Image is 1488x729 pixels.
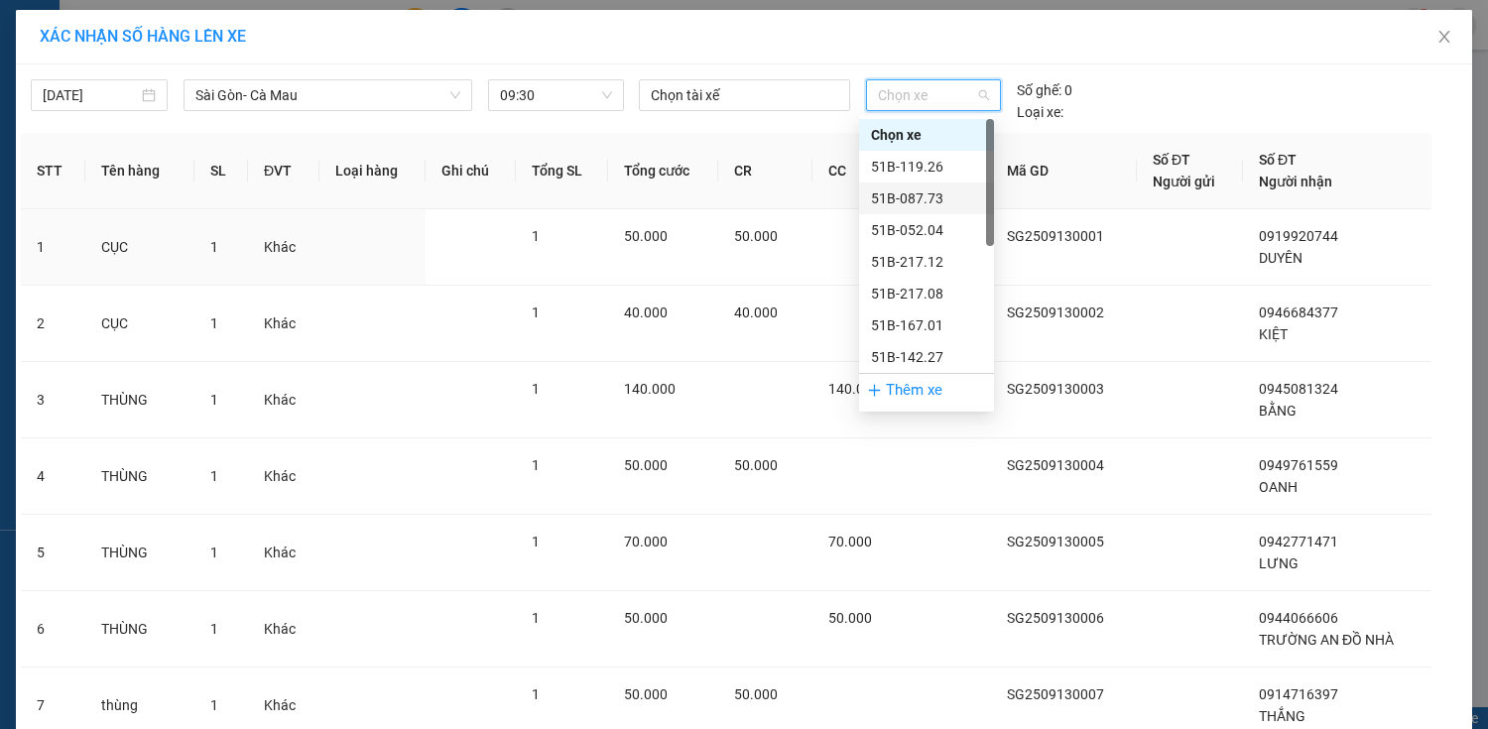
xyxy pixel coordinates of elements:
span: 1 [210,545,218,560]
div: 51B-142.27 [871,346,982,368]
th: STT [21,133,85,209]
td: THÙNG [85,438,193,515]
span: 1 [532,610,540,626]
span: 140.000 [828,381,880,397]
div: 51B-167.01 [859,309,994,341]
span: 0942771471 [1259,534,1338,549]
span: plus [867,383,882,398]
th: Tổng SL [516,133,609,209]
div: 0 [1017,79,1072,101]
span: 40.000 [734,304,778,320]
li: VP Năm Căn [137,84,264,106]
span: KIỆT [1259,326,1288,342]
span: THẮNG [1259,708,1305,724]
span: 40.000 [624,304,668,320]
li: [PERSON_NAME] [10,10,288,48]
div: 51B-142.27 [859,341,994,373]
td: Khác [248,362,319,438]
th: Mã GD [991,133,1137,209]
td: 5 [21,515,85,591]
span: 50.000 [734,686,778,702]
td: Khác [248,286,319,362]
td: Khác [248,438,319,515]
span: Số ghế: [1017,79,1061,101]
span: 0919920744 [1259,228,1338,244]
th: Loại hàng [319,133,426,209]
span: 1 [210,239,218,255]
div: 51B-217.08 [871,283,982,304]
span: 09:30 [500,80,613,110]
td: 2 [21,286,85,362]
span: SG2509130004 [1007,457,1104,473]
span: SG2509130006 [1007,610,1104,626]
span: 50.000 [624,610,668,626]
span: 50.000 [624,457,668,473]
span: 0946684377 [1259,304,1338,320]
span: 1 [532,381,540,397]
span: DUYÊN [1259,250,1302,266]
td: THÙNG [85,591,193,668]
span: 0944066606 [1259,610,1338,626]
td: 1 [21,209,85,286]
span: Số ĐT [1259,152,1297,168]
span: 1 [532,457,540,473]
span: Chọn xe [878,80,989,110]
span: 1 [532,228,540,244]
span: 0914716397 [1259,686,1338,702]
span: Người nhận [1259,174,1332,189]
span: 140.000 [624,381,676,397]
span: Số ĐT [1153,152,1190,168]
span: 50.000 [828,610,872,626]
th: CC [812,133,907,209]
div: 51B-119.26 [859,151,994,182]
th: Tổng cước [608,133,718,209]
li: VP [GEOGRAPHIC_DATA] [10,84,137,150]
span: SG2509130007 [1007,686,1104,702]
span: SG2509130002 [1007,304,1104,320]
span: XÁC NHẬN SỐ HÀNG LÊN XE [40,27,246,46]
span: Người gửi [1153,174,1215,189]
th: Ghi chú [426,133,515,209]
input: 13/09/2025 [43,84,138,106]
td: Khác [248,591,319,668]
td: CỤC [85,209,193,286]
span: 1 [210,392,218,408]
div: 51B-119.26 [871,156,982,178]
span: 1 [210,468,218,484]
span: SG2509130005 [1007,534,1104,549]
span: down [449,89,461,101]
span: 0945081324 [1259,381,1338,397]
th: CR [718,133,812,209]
td: 6 [21,591,85,668]
span: 0949761559 [1259,457,1338,473]
div: 51B-052.04 [871,219,982,241]
div: 51B-217.12 [859,246,994,278]
span: 1 [532,534,540,549]
td: THÙNG [85,515,193,591]
div: 51B-052.04 [859,214,994,246]
span: TRƯỜNG AN ĐỒ NHÀ [1259,632,1394,648]
span: SG2509130003 [1007,381,1104,397]
td: CỤC [85,286,193,362]
td: Khác [248,515,319,591]
th: SL [194,133,248,209]
div: Chọn xe [871,124,982,146]
div: 51B-217.08 [859,278,994,309]
div: Thêm xe [859,373,994,408]
div: 51B-217.12 [871,251,982,273]
span: BẰNG [1259,403,1297,419]
span: 70.000 [624,534,668,549]
span: 1 [210,621,218,637]
span: 1 [532,686,540,702]
span: 1 [532,304,540,320]
span: 50.000 [624,686,668,702]
th: ĐVT [248,133,319,209]
span: 50.000 [624,228,668,244]
span: Loại xe: [1017,101,1063,123]
span: environment [137,110,151,124]
div: 51B-167.01 [871,314,982,336]
td: Khác [248,209,319,286]
span: close [1436,29,1452,45]
span: 50.000 [734,457,778,473]
td: 3 [21,362,85,438]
